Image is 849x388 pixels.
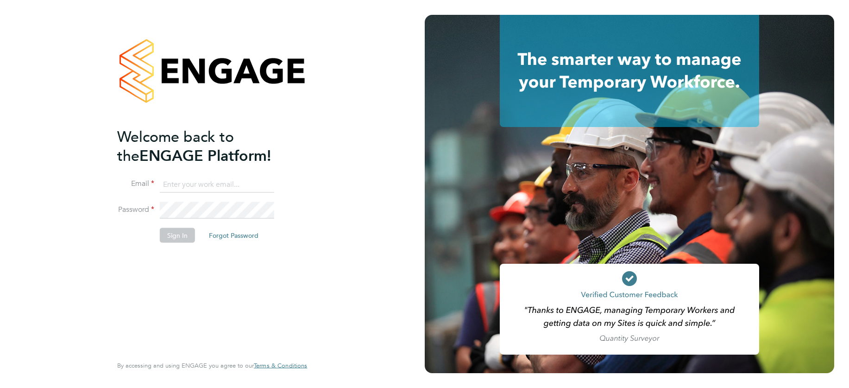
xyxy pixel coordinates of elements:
label: Email [117,179,154,189]
label: Password [117,205,154,215]
button: Sign In [160,228,195,243]
span: Terms & Conditions [254,362,307,369]
button: Forgot Password [201,228,266,243]
a: Terms & Conditions [254,362,307,369]
input: Enter your work email... [160,176,274,193]
h2: ENGAGE Platform! [117,127,298,165]
span: Welcome back to the [117,127,234,165]
span: By accessing and using ENGAGE you agree to our [117,362,307,369]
